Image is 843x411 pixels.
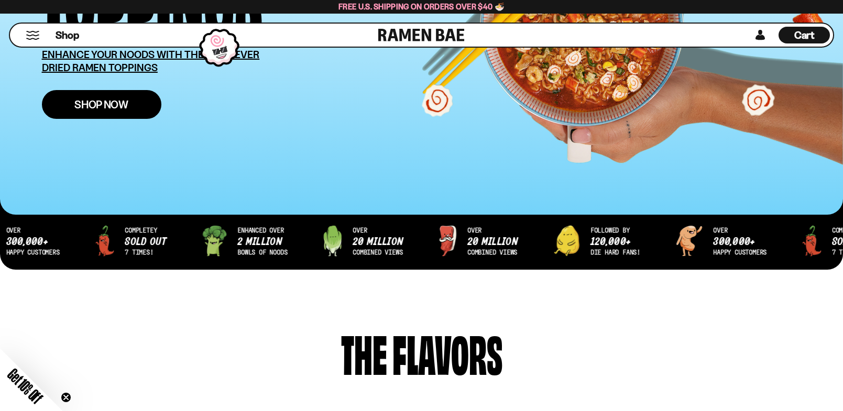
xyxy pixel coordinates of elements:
[74,99,128,110] span: Shop Now
[341,327,387,377] div: The
[61,392,71,403] button: Close teaser
[779,24,830,47] div: Cart
[56,28,79,42] span: Shop
[392,327,502,377] div: flavors
[26,31,40,40] button: Mobile Menu Trigger
[5,365,46,406] span: Get 10% Off
[56,27,79,43] a: Shop
[338,2,505,12] span: Free U.S. Shipping on Orders over $40 🍜
[42,48,260,74] u: ENHANCE YOUR NOODS WITH THE FIRST EVER DRIED RAMEN TOPPINGS
[794,29,815,41] span: Cart
[42,90,161,119] a: Shop Now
